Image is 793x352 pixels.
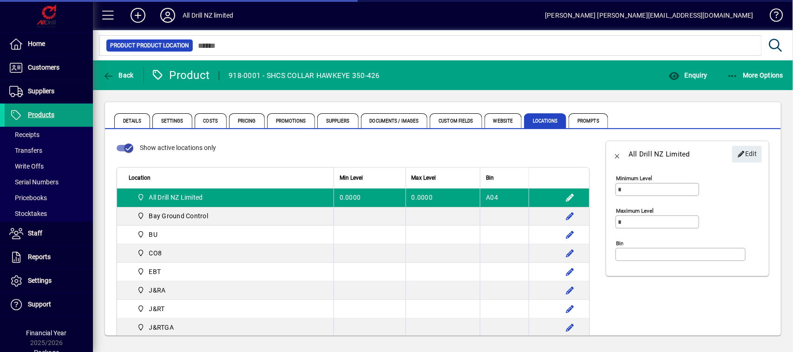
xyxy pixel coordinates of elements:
span: Stocktakes [9,210,47,217]
span: Settings [152,113,192,128]
span: Transfers [9,147,42,154]
a: Knowledge Base [763,2,781,32]
span: Costs [195,113,227,128]
span: Suppliers [317,113,359,128]
span: Pricebooks [9,194,47,202]
span: Home [28,40,45,47]
button: Edit [563,301,577,316]
span: Reports [28,253,51,261]
span: Website [485,113,522,128]
span: EBT [149,267,161,276]
td: A04 [480,189,529,207]
span: Bay Ground Control [149,211,209,221]
span: All Drill NZ Limited [133,192,207,203]
span: Edit [737,146,757,162]
span: Location [129,173,151,183]
button: Edit [563,190,577,205]
span: Pricing [229,113,265,128]
button: Add [123,7,153,24]
a: Suppliers [5,80,93,103]
span: Suppliers [28,87,54,95]
span: Locations [524,113,566,128]
a: Support [5,293,93,316]
span: Enquiry [668,72,707,79]
a: Write Offs [5,158,93,174]
span: Customers [28,64,59,71]
mat-label: Bin [616,240,623,247]
span: J&RA [133,285,170,296]
span: Products [28,111,54,118]
td: 0.0000 [334,189,406,207]
span: Product Product Location [110,41,189,50]
span: J&RTGA [149,323,174,332]
a: Pricebooks [5,190,93,206]
div: All Drill NZ Limited [629,147,690,162]
span: Min Level [340,173,363,183]
span: Prompts [569,113,608,128]
mat-label: Minimum level [616,175,652,182]
mat-label: Maximum level [616,208,654,214]
button: Back [100,67,136,84]
button: Back [606,143,629,165]
span: BU [133,229,161,240]
span: Custom Fields [430,113,482,128]
span: BU [149,230,158,239]
span: J&RT [149,304,165,313]
span: Receipts [9,131,39,138]
button: Edit [563,283,577,298]
button: Edit [563,209,577,223]
span: Back [103,72,134,79]
button: Edit [563,227,577,242]
span: Write Offs [9,163,44,170]
button: Profile [153,7,183,24]
span: Details [114,113,150,128]
td: 0.0000 [406,189,480,207]
span: Staff [28,229,42,237]
a: Customers [5,56,93,79]
button: Enquiry [666,67,709,84]
span: More Options [727,72,784,79]
button: More Options [725,67,786,84]
span: Promotions [267,113,315,128]
span: All Drill NZ Limited [149,193,203,202]
div: [PERSON_NAME] [PERSON_NAME][EMAIL_ADDRESS][DOMAIN_NAME] [545,8,754,23]
span: CO8 [149,248,162,258]
button: Edit [563,246,577,261]
span: Settings [28,277,52,284]
span: Bay Ground Control [133,210,212,222]
a: Staff [5,222,93,245]
span: Show active locations only [140,144,216,151]
span: Documents / Images [361,113,428,128]
a: Receipts [5,127,93,143]
a: Reports [5,246,93,269]
div: Product [151,68,210,83]
a: Stocktakes [5,206,93,222]
button: Edit [563,264,577,279]
button: Edit [732,146,762,163]
span: Bin [486,173,494,183]
button: Edit [563,320,577,335]
a: Serial Numbers [5,174,93,190]
span: Support [28,300,51,308]
div: All Drill NZ limited [183,8,234,23]
a: Home [5,33,93,56]
span: J&RA [149,286,166,295]
span: Max Level [412,173,436,183]
span: J&RT [133,303,169,314]
span: Financial Year [26,329,67,337]
a: Settings [5,269,93,293]
a: Transfers [5,143,93,158]
span: CO8 [133,248,165,259]
app-page-header-button: Back [93,67,144,84]
span: Serial Numbers [9,178,59,186]
span: EBT [133,266,164,277]
span: J&RTGA [133,322,177,333]
div: 918-0001 - SHCS COLLAR HAWKEYE 350-426 [229,68,380,83]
